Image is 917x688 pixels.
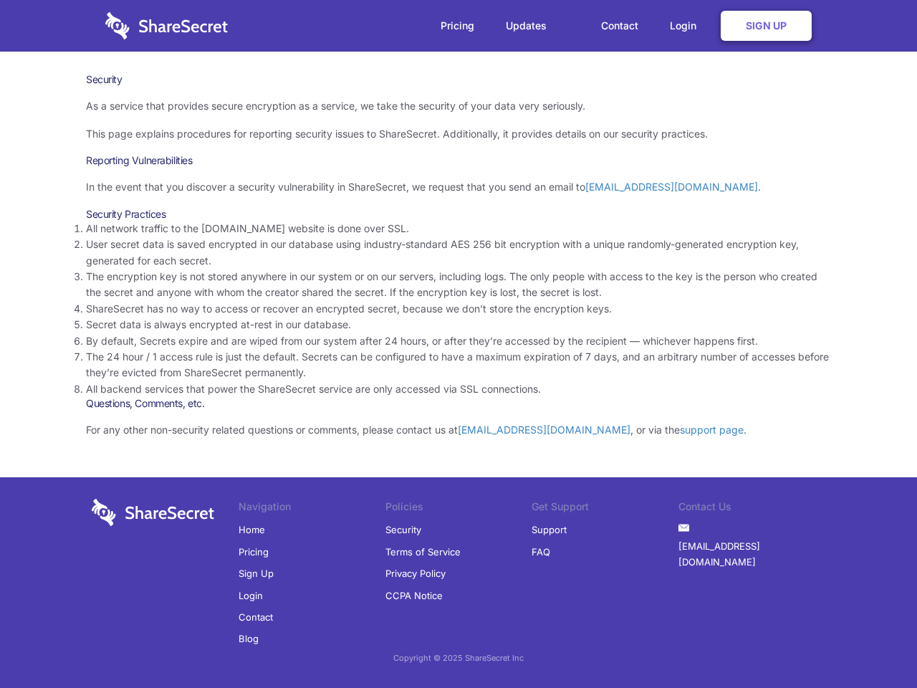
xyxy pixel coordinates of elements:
[86,397,831,410] h3: Questions, Comments, etc.
[86,126,831,142] p: This page explains procedures for reporting security issues to ShareSecret. Additionally, it prov...
[86,208,831,221] h3: Security Practices
[721,11,812,41] a: Sign Up
[458,424,630,436] a: [EMAIL_ADDRESS][DOMAIN_NAME]
[239,499,385,519] li: Navigation
[532,519,567,540] a: Support
[385,563,446,584] a: Privacy Policy
[532,541,550,563] a: FAQ
[86,179,831,195] p: In the event that you discover a security vulnerability in ShareSecret, we request that you send ...
[86,349,831,381] li: The 24 hour / 1 access rule is just the default. Secrets can be configured to have a maximum expi...
[86,73,831,86] h1: Security
[239,628,259,649] a: Blog
[86,221,831,236] li: All network traffic to the [DOMAIN_NAME] website is done over SSL.
[385,519,421,540] a: Security
[385,541,461,563] a: Terms of Service
[587,4,653,48] a: Contact
[86,317,831,333] li: Secret data is always encrypted at-rest in our database.
[239,606,273,628] a: Contact
[239,563,274,584] a: Sign Up
[86,381,831,397] li: All backend services that power the ShareSecret service are only accessed via SSL connections.
[385,585,443,606] a: CCPA Notice
[585,181,758,193] a: [EMAIL_ADDRESS][DOMAIN_NAME]
[239,519,265,540] a: Home
[86,333,831,349] li: By default, Secrets expire and are wiped from our system after 24 hours, or after they’re accesse...
[239,585,263,606] a: Login
[678,499,825,519] li: Contact Us
[86,154,831,167] h3: Reporting Vulnerabilities
[86,236,831,269] li: User secret data is saved encrypted in our database using industry-standard AES 256 bit encryptio...
[86,422,831,438] p: For any other non-security related questions or comments, please contact us at , or via the .
[86,269,831,301] li: The encryption key is not stored anywhere in our system or on our servers, including logs. The on...
[680,424,744,436] a: support page
[656,4,718,48] a: Login
[385,499,532,519] li: Policies
[532,499,678,519] li: Get Support
[86,98,831,114] p: As a service that provides secure encryption as a service, we take the security of your data very...
[239,541,269,563] a: Pricing
[426,4,489,48] a: Pricing
[105,12,228,39] img: logo-wordmark-white-trans-d4663122ce5f474addd5e946df7df03e33cb6a1c49d2221995e7729f52c070b2.svg
[92,499,214,526] img: logo-wordmark-white-trans-d4663122ce5f474addd5e946df7df03e33cb6a1c49d2221995e7729f52c070b2.svg
[678,535,825,573] a: [EMAIL_ADDRESS][DOMAIN_NAME]
[86,301,831,317] li: ShareSecret has no way to access or recover an encrypted secret, because we don’t store the encry...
